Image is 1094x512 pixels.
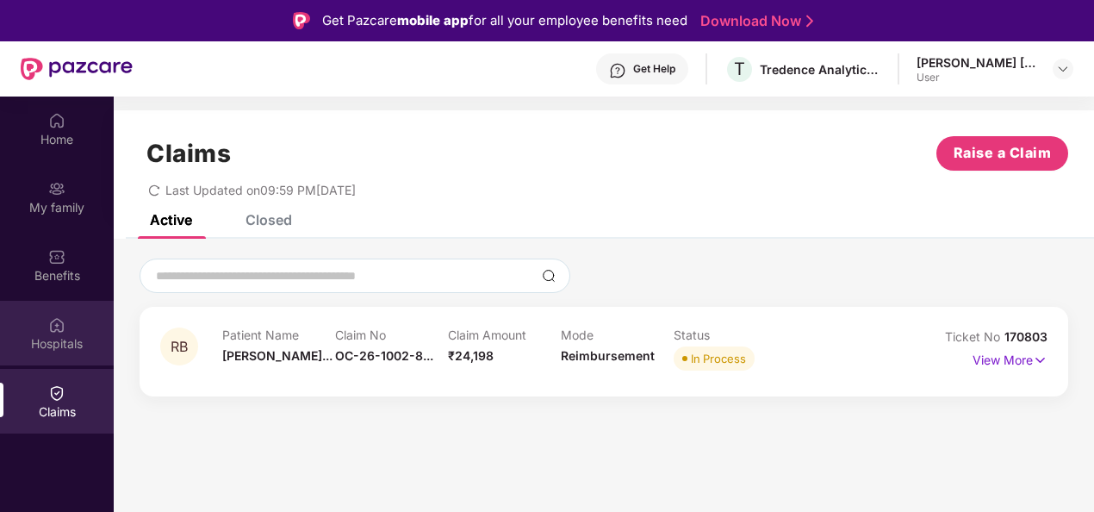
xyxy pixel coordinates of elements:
[165,183,356,197] span: Last Updated on 09:59 PM[DATE]
[21,58,133,80] img: New Pazcare Logo
[48,316,65,334] img: svg+xml;base64,PHN2ZyBpZD0iSG9zcGl0YWxzIiB4bWxucz0iaHR0cDovL3d3dy53My5vcmcvMjAwMC9zdmciIHdpZHRoPS...
[322,10,687,31] div: Get Pazcare for all your employee benefits need
[561,328,674,342] p: Mode
[691,350,746,367] div: In Process
[293,12,310,29] img: Logo
[806,12,813,30] img: Stroke
[945,329,1004,344] span: Ticket No
[609,62,626,79] img: svg+xml;base64,PHN2ZyBpZD0iSGVscC0zMngzMiIgeG1sbnM9Imh0dHA6Ly93d3cudzMub3JnLzIwMDAvc3ZnIiB3aWR0aD...
[335,328,448,342] p: Claim No
[222,328,335,342] p: Patient Name
[674,328,786,342] p: Status
[1033,351,1047,370] img: svg+xml;base64,PHN2ZyB4bWxucz0iaHR0cDovL3d3dy53My5vcmcvMjAwMC9zdmciIHdpZHRoPSIxNyIgaGVpZ2h0PSIxNy...
[936,136,1068,171] button: Raise a Claim
[397,12,469,28] strong: mobile app
[542,269,556,283] img: svg+xml;base64,PHN2ZyBpZD0iU2VhcmNoLTMyeDMyIiB4bWxucz0iaHR0cDovL3d3dy53My5vcmcvMjAwMC9zdmciIHdpZH...
[448,348,494,363] span: ₹24,198
[48,180,65,197] img: svg+xml;base64,PHN2ZyB3aWR0aD0iMjAiIGhlaWdodD0iMjAiIHZpZXdCb3g9IjAgMCAyMCAyMCIgZmlsbD0ibm9uZSIgeG...
[48,112,65,129] img: svg+xml;base64,PHN2ZyBpZD0iSG9tZSIgeG1sbnM9Imh0dHA6Ly93d3cudzMub3JnLzIwMDAvc3ZnIiB3aWR0aD0iMjAiIG...
[954,142,1052,164] span: Raise a Claim
[246,211,292,228] div: Closed
[48,384,65,402] img: svg+xml;base64,PHN2ZyBpZD0iQ2xhaW0iIHhtbG5zPSJodHRwOi8vd3d3LnczLm9yZy8yMDAwL3N2ZyIgd2lkdGg9IjIwIi...
[973,347,1047,370] p: View More
[222,348,333,363] span: [PERSON_NAME]...
[561,348,655,363] span: Reimbursement
[700,12,808,30] a: Download Now
[734,59,745,79] span: T
[171,340,188,354] span: RB
[1056,62,1070,76] img: svg+xml;base64,PHN2ZyBpZD0iRHJvcGRvd24tMzJ4MzIiIHhtbG5zPSJodHRwOi8vd3d3LnczLm9yZy8yMDAwL3N2ZyIgd2...
[48,248,65,265] img: svg+xml;base64,PHN2ZyBpZD0iQmVuZWZpdHMiIHhtbG5zPSJodHRwOi8vd3d3LnczLm9yZy8yMDAwL3N2ZyIgd2lkdGg9Ij...
[917,71,1037,84] div: User
[150,211,192,228] div: Active
[917,54,1037,71] div: [PERSON_NAME] [PERSON_NAME]
[335,348,433,363] span: OC-26-1002-8...
[148,183,160,197] span: redo
[633,62,675,76] div: Get Help
[1004,329,1047,344] span: 170803
[448,328,561,342] p: Claim Amount
[760,61,880,78] div: Tredence Analytics Solutions Private Limited
[146,139,231,168] h1: Claims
